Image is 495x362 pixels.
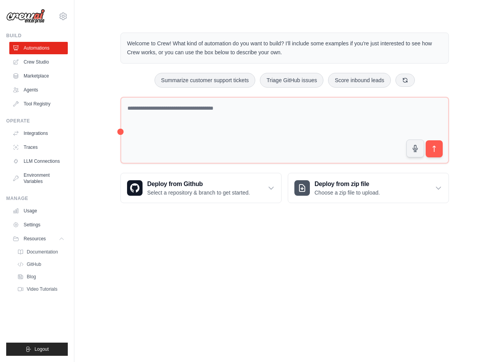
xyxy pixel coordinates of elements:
button: Resources [9,233,68,245]
span: GitHub [27,261,41,267]
h3: Deploy from Github [147,179,250,189]
img: Logo [6,9,45,24]
a: Documentation [14,247,68,257]
a: Automations [9,42,68,54]
button: Triage GitHub issues [260,73,323,88]
a: Integrations [9,127,68,140]
a: Settings [9,219,68,231]
span: Logout [34,346,49,352]
button: Score inbound leads [328,73,391,88]
a: Tool Registry [9,98,68,110]
a: Video Tutorials [14,284,68,295]
a: Agents [9,84,68,96]
a: Marketplace [9,70,68,82]
button: Logout [6,343,68,356]
p: Choose a zip file to upload. [315,189,380,197]
button: Summarize customer support tickets [155,73,255,88]
h3: Deploy from zip file [315,179,380,189]
a: Usage [9,205,68,217]
a: Crew Studio [9,56,68,68]
div: Manage [6,195,68,202]
a: Blog [14,271,68,282]
p: Welcome to Crew! What kind of automation do you want to build? I'll include some examples if you'... [127,39,442,57]
p: Select a repository & branch to get started. [147,189,250,197]
a: LLM Connections [9,155,68,167]
a: Environment Variables [9,169,68,188]
a: GitHub [14,259,68,270]
span: Resources [24,236,46,242]
div: Operate [6,118,68,124]
a: Traces [9,141,68,153]
span: Blog [27,274,36,280]
span: Video Tutorials [27,286,57,292]
div: Build [6,33,68,39]
span: Documentation [27,249,58,255]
